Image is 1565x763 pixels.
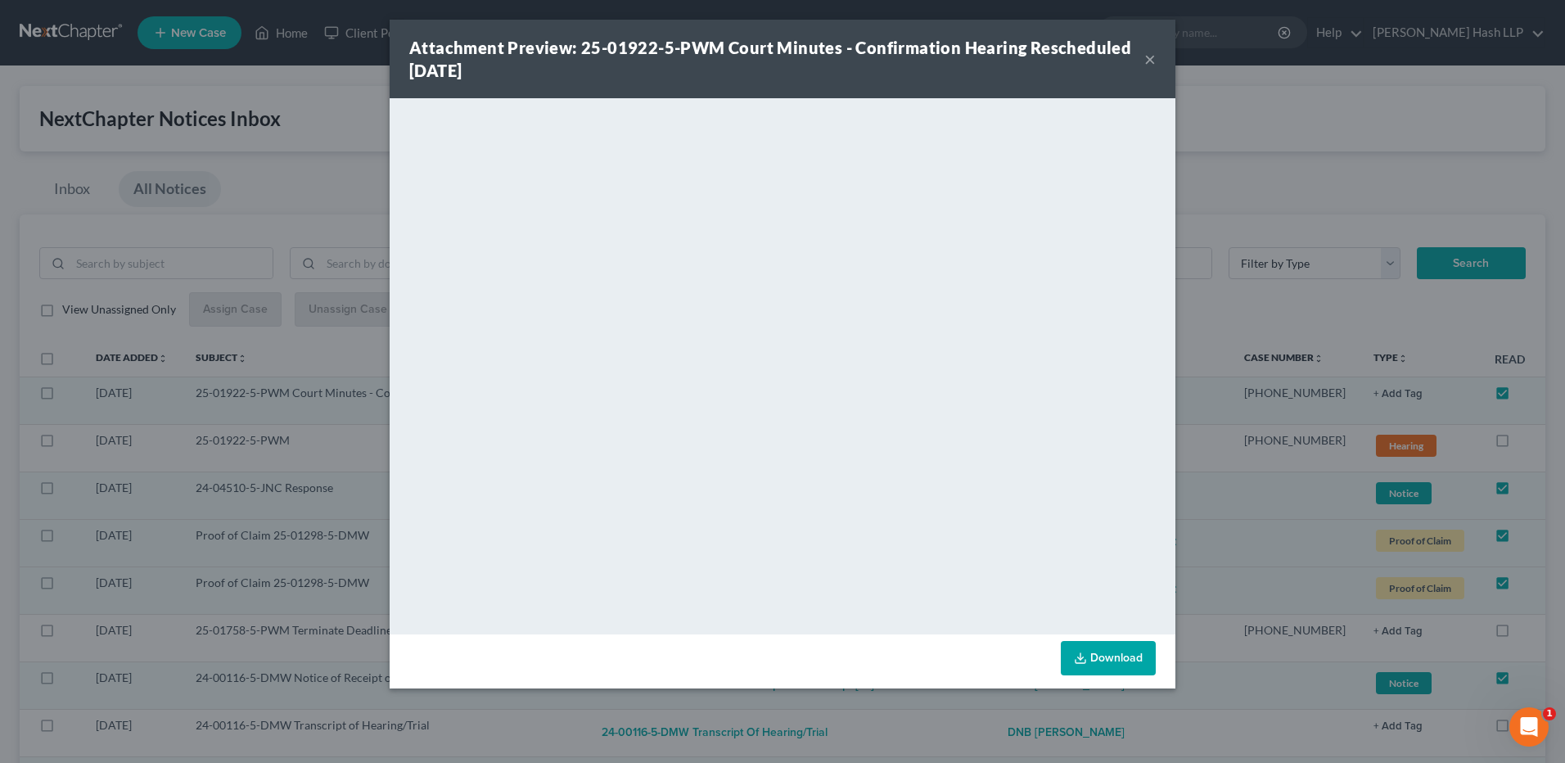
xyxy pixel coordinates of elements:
a: Download [1061,641,1156,675]
span: 1 [1543,707,1556,720]
strong: Attachment Preview: 25-01922-5-PWM Court Minutes - Confirmation Hearing Rescheduled [DATE] [409,38,1131,80]
iframe: Intercom live chat [1509,707,1549,747]
button: × [1144,49,1156,69]
iframe: <object ng-attr-data='[URL][DOMAIN_NAME]' type='application/pdf' width='100%' height='650px'></ob... [390,98,1175,630]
